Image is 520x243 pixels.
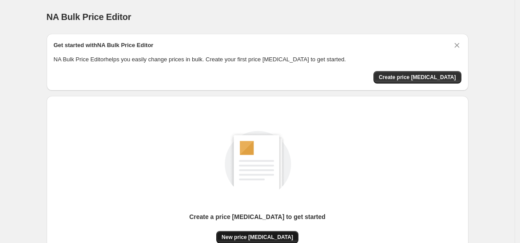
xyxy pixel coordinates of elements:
span: New price [MEDICAL_DATA] [222,234,293,241]
button: Dismiss card [453,41,461,50]
span: Create price [MEDICAL_DATA] [379,74,456,81]
p: NA Bulk Price Editor helps you easily change prices in bulk. Create your first price [MEDICAL_DAT... [54,55,461,64]
p: Create a price [MEDICAL_DATA] to get started [189,212,325,221]
span: NA Bulk Price Editor [47,12,131,22]
h2: Get started with NA Bulk Price Editor [54,41,154,50]
button: Create price change job [373,71,461,84]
